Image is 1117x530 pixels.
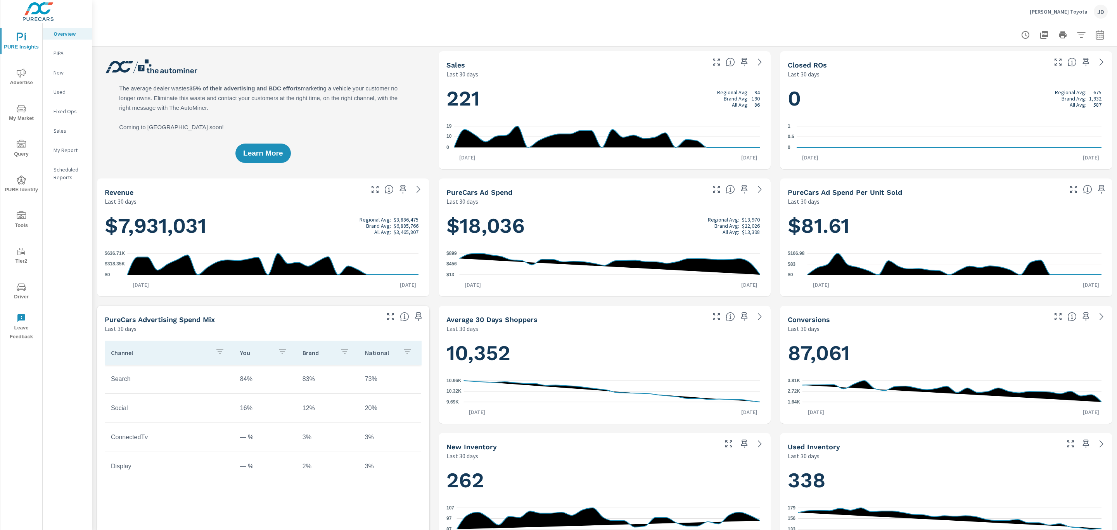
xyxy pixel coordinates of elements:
h1: 87,061 [788,340,1105,366]
h5: Used Inventory [788,443,840,451]
span: Number of Repair Orders Closed by the selected dealership group over the selected time range. [So... [1067,57,1077,67]
p: New [54,69,86,76]
span: Average cost of advertising per each vehicle sold at the dealer over the selected date range. The... [1083,185,1092,194]
p: $3,465,807 [394,229,418,235]
td: 12% [296,398,359,418]
text: 10 [446,133,452,139]
p: [DATE] [1077,154,1105,161]
p: All Avg: [374,229,391,235]
p: [DATE] [1077,281,1105,289]
text: 19 [446,123,452,129]
button: Make Fullscreen [1052,310,1064,323]
p: Brand [303,349,334,357]
h5: Average 30 Days Shoppers [446,315,538,324]
td: 84% [234,369,296,389]
td: Social [105,398,234,418]
td: 2% [296,457,359,476]
td: — % [234,457,296,476]
p: $13,970 [742,217,760,223]
text: $0 [788,272,793,277]
h1: 338 [788,467,1105,494]
h5: Conversions [788,315,830,324]
p: Last 30 days [446,324,478,333]
p: [DATE] [459,281,486,289]
h5: Closed ROs [788,61,827,69]
h5: Sales [446,61,465,69]
p: Last 30 days [788,324,820,333]
a: See more details in report [1095,438,1108,450]
text: 0 [446,145,449,150]
p: [DATE] [736,281,763,289]
div: Scheduled Reports [43,164,92,183]
h1: 221 [446,85,763,112]
p: Regional Avg: [360,217,391,223]
div: nav menu [0,23,42,345]
span: Total cost of media for all PureCars channels for the selected dealership group over the selected... [726,185,735,194]
p: 1,932 [1089,95,1101,102]
p: Last 30 days [788,197,820,206]
h5: PureCars Ad Spend Per Unit Sold [788,188,902,196]
text: $318.35K [105,262,125,267]
p: [DATE] [1077,408,1105,416]
p: Last 30 days [105,324,137,333]
p: 190 [752,95,760,102]
text: 107 [446,505,454,511]
button: Make Fullscreen [710,183,723,196]
button: Make Fullscreen [710,56,723,68]
span: Save this to your personalized report [412,310,425,323]
h1: 10,352 [446,340,763,366]
p: Used [54,88,86,96]
p: $6,885,766 [394,223,418,229]
p: Last 30 days [788,451,820,461]
p: Fixed Ops [54,107,86,115]
text: $636.71K [105,251,125,256]
button: Make Fullscreen [1064,438,1077,450]
text: $456 [446,262,457,267]
span: Tier2 [3,247,40,266]
p: [DATE] [463,408,491,416]
button: Make Fullscreen [369,183,381,196]
span: PURE Insights [3,33,40,52]
p: Brand Avg: [366,223,391,229]
p: Regional Avg: [1055,89,1086,95]
div: Used [43,86,92,98]
p: Last 30 days [788,69,820,79]
div: Sales [43,125,92,137]
text: 179 [788,505,795,511]
p: [DATE] [797,154,824,161]
span: Save this to your personalized report [1095,183,1108,196]
span: Tools [3,211,40,230]
a: See more details in report [754,310,766,323]
td: 83% [296,369,359,389]
text: 97 [446,516,452,521]
span: Learn More [243,150,283,157]
text: 10.32K [446,389,462,394]
p: Brand Avg: [714,223,739,229]
p: Last 30 days [105,197,137,206]
div: PIPA [43,47,92,59]
p: [DATE] [394,281,422,289]
h1: 262 [446,467,763,494]
span: Save this to your personalized report [738,310,750,323]
span: Total sales revenue over the selected date range. [Source: This data is sourced from the dealer’s... [384,185,394,194]
text: 0.5 [788,134,794,140]
a: See more details in report [1095,56,1108,68]
a: See more details in report [412,183,425,196]
p: [DATE] [454,154,481,161]
td: — % [234,428,296,447]
p: [DATE] [127,281,154,289]
button: Print Report [1055,27,1070,43]
h5: New Inventory [446,443,497,451]
span: This table looks at how you compare to the amount of budget you spend per channel as opposed to y... [400,312,409,321]
button: Apply Filters [1074,27,1089,43]
span: A rolling 30 day total of daily Shoppers on the dealership website, averaged over the selected da... [726,312,735,321]
td: Search [105,369,234,389]
text: $899 [446,251,457,256]
div: JD [1094,5,1108,19]
p: 587 [1093,102,1101,108]
p: Regional Avg: [717,89,749,95]
p: My Report [54,146,86,154]
a: See more details in report [754,438,766,450]
h1: 0 [788,85,1105,112]
button: Make Fullscreen [1067,183,1080,196]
